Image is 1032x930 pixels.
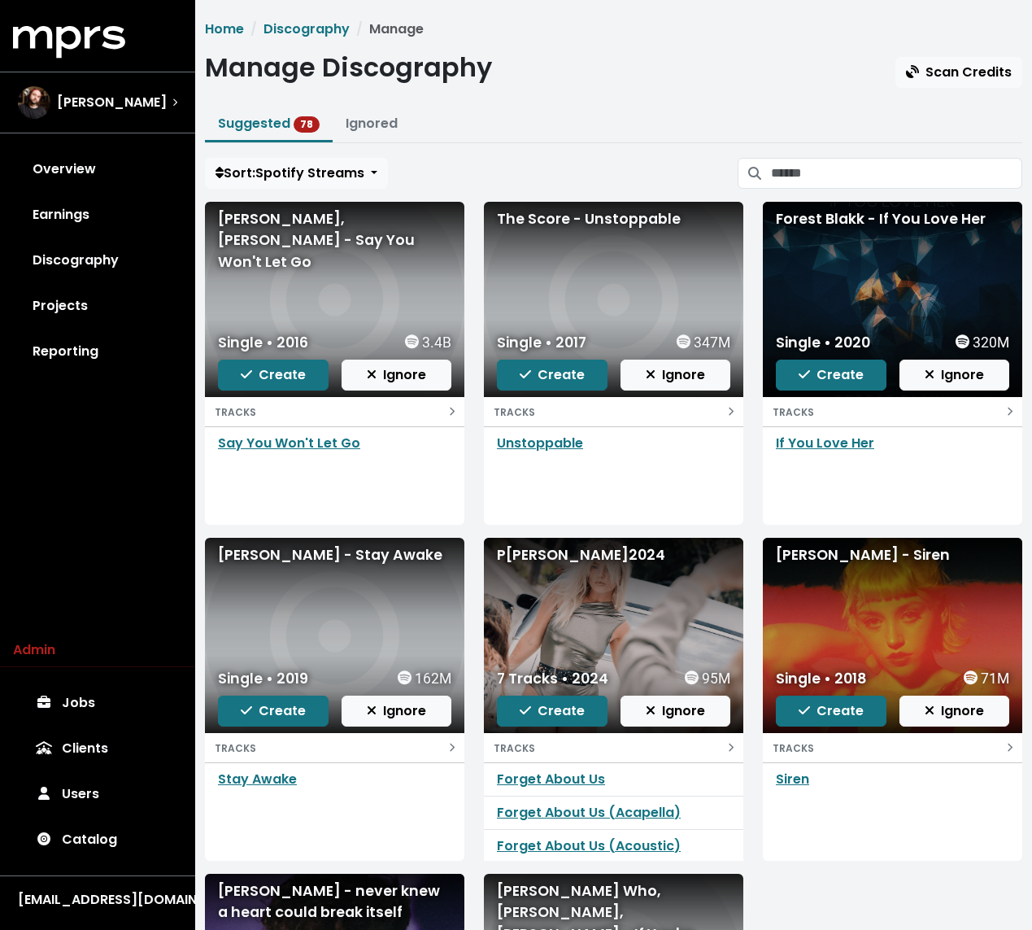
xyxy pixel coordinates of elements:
div: Single • 2017 [497,332,586,353]
a: Home [205,20,244,38]
button: Scan Credits [895,57,1022,88]
div: 7 Tracks • 2024 [497,668,608,689]
a: Forget About Us [497,770,605,788]
a: Reporting [13,329,182,374]
span: Ignore [646,365,705,384]
small: TRACKS [773,741,814,755]
a: Earnings [13,192,182,238]
button: [EMAIL_ADDRESS][DOMAIN_NAME] [13,889,182,910]
div: Single • 2018 [776,668,867,689]
span: Ignore [646,701,705,720]
button: Ignore [621,696,731,727]
a: Jobs [13,680,182,726]
div: Single • 2019 [218,668,308,689]
small: TRACKS [215,405,256,419]
a: Projects [13,283,182,329]
span: Create [520,701,585,720]
div: The Score - Unstoppable [497,208,730,229]
span: Ignore [925,365,984,384]
span: Sort: Spotify Streams [216,164,364,182]
a: Siren [776,770,809,788]
a: Ignored [346,114,398,133]
div: [EMAIL_ADDRESS][DOMAIN_NAME] [18,890,177,910]
button: Sort:Spotify Streams [205,158,388,189]
div: 320M [956,332,1009,353]
span: 78 [294,116,320,133]
a: Discography [263,20,350,38]
a: Catalog [13,817,182,862]
div: [PERSON_NAME] - Stay Awake [218,544,451,565]
div: 95M [685,668,730,689]
button: Create [218,360,329,391]
span: Create [241,701,306,720]
div: 71M [964,668,1009,689]
a: Forget About Us (Acoustic) [497,836,681,855]
a: Unstoppable [497,434,583,452]
span: Ignore [925,701,984,720]
div: [PERSON_NAME] - Siren [776,544,1009,565]
span: Create [799,365,864,384]
button: TRACKS [763,733,1022,762]
div: [PERSON_NAME] - ​never knew a heart could break itself [218,880,451,923]
input: Search suggested projects [771,158,1022,189]
small: TRACKS [215,741,256,755]
a: Say You Won't Let Go [218,434,360,452]
button: Ignore [621,360,731,391]
span: Create [799,701,864,720]
button: TRACKS [205,397,464,426]
small: TRACKS [494,405,535,419]
button: Create [776,696,886,727]
a: If You Love Her [776,434,874,452]
a: Users [13,771,182,817]
div: P[PERSON_NAME]2024 [497,544,730,565]
a: Overview [13,146,182,192]
div: [PERSON_NAME], [PERSON_NAME] - Say You Won't Let Go [218,208,451,273]
button: TRACKS [205,733,464,762]
button: Ignore [342,360,452,391]
a: Clients [13,726,182,771]
h1: Manage Discography [205,52,492,83]
button: Ignore [899,696,1010,727]
span: Scan Credits [906,63,1012,81]
button: TRACKS [484,397,743,426]
small: TRACKS [773,405,814,419]
button: Create [497,696,607,727]
img: The selected account / producer [18,86,50,119]
a: Forget About Us (Acapella) [497,803,681,822]
div: 3.4B [405,332,451,353]
div: Single • 2020 [776,332,870,353]
span: Create [520,365,585,384]
span: [PERSON_NAME] [57,93,167,112]
div: Single • 2016 [218,332,308,353]
a: Discography [13,238,182,283]
button: Create [218,696,329,727]
a: Stay Awake [218,770,297,788]
button: TRACKS [484,733,743,762]
li: Manage [350,20,424,39]
a: Suggested 78 [218,114,320,133]
a: mprs logo [13,32,125,50]
button: Create [776,360,886,391]
button: Ignore [899,360,1010,391]
div: 162M [398,668,451,689]
div: Forest Blakk - If You Love Her [776,208,1009,229]
button: Ignore [342,696,452,727]
button: Create [497,360,607,391]
span: Create [241,365,306,384]
button: TRACKS [763,397,1022,426]
small: TRACKS [494,741,535,755]
nav: breadcrumb [205,20,1022,39]
div: 347M [677,332,730,353]
span: Ignore [367,701,426,720]
span: Ignore [367,365,426,384]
